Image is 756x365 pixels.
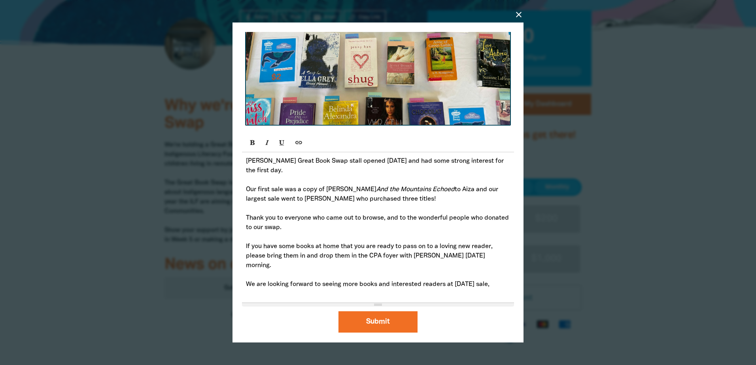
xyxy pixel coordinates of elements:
button: Underline (CTRL+U) [275,137,289,149]
div: resize [242,303,514,307]
p: Our first sale was a copy of [PERSON_NAME] to Aiza and our largest sale went to [PERSON_NAME] who... [246,185,510,204]
button: Link (CTRL+K) [292,137,305,149]
button: Submit [338,311,418,333]
i: And the Mountains Echoed [376,187,455,192]
p: Thank you to everyone who came out to browse, and to the wonderful people who donated to our swap. [246,213,510,232]
p: [PERSON_NAME] Great Book Swap stall opened [DATE] and had some strong interest for the first day. [246,156,510,175]
p: If you have some books at home that you are ready to pass on to a loving new reader, please bring... [246,242,510,270]
button: Bold (CTRL+B) [246,137,259,149]
button: Italic (CTRL+I) [261,137,274,149]
button: close [514,10,524,19]
p: We are looking forward to seeing more books and interested readers at [DATE] sale, [246,280,510,289]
